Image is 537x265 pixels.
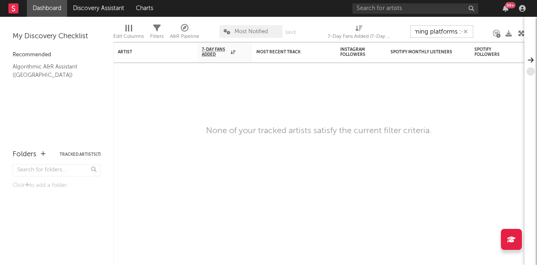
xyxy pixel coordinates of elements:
[13,150,36,160] div: Folders
[60,152,101,157] button: Tracked Artists(7)
[206,126,432,136] div: None of your tracked artists satisfy the current filter criteria.
[113,21,144,45] div: Edit Columns
[170,31,199,42] div: A&R Pipeline
[202,47,229,57] span: 7-Day Fans Added
[13,181,101,191] div: Click to add a folder.
[391,50,454,55] div: Spotify Monthly Listeners
[474,47,504,57] div: Spotify Followers
[352,3,478,14] input: Search for artists
[505,2,516,8] div: 99 +
[256,50,319,55] div: Most Recent Track
[13,31,101,42] div: My Discovery Checklist
[13,62,92,79] a: Algorithmic A&R Assistant ([GEOGRAPHIC_DATA])
[150,21,164,45] div: Filters
[150,31,164,42] div: Filters
[340,47,370,57] div: Instagram Followers
[235,29,268,34] span: Most Notified
[13,50,101,60] div: Recommended
[170,21,199,45] div: A&R Pipeline
[328,31,391,42] div: 7-Day Fans Added (7-Day Fans Added)
[118,50,181,55] div: Artist
[503,5,508,12] button: 99+
[13,164,101,176] input: Search for folders...
[328,21,391,45] div: 7-Day Fans Added (7-Day Fans Added)
[410,25,473,38] input: Search...
[113,31,144,42] div: Edit Columns
[285,30,296,35] button: Save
